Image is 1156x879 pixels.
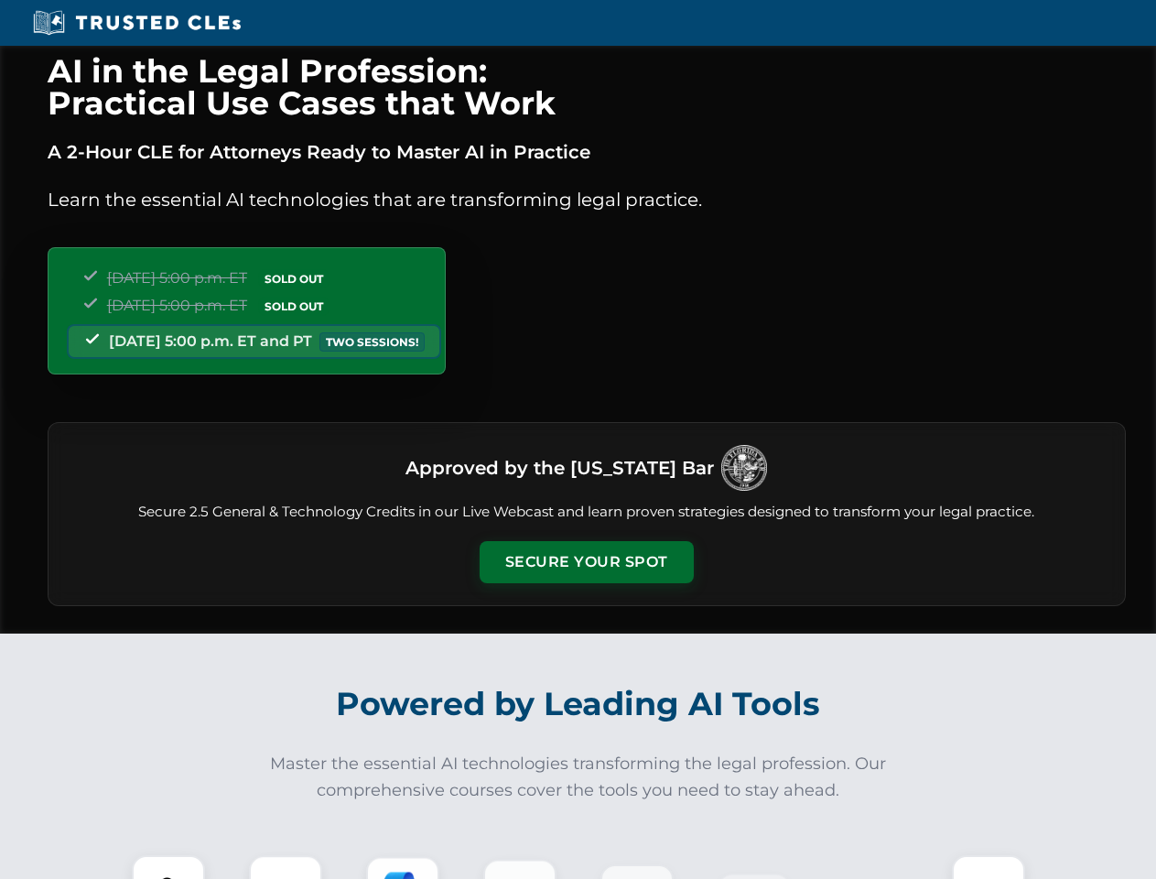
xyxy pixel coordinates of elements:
h2: Powered by Leading AI Tools [71,672,1086,736]
button: Secure Your Spot [480,541,694,583]
h3: Approved by the [US_STATE] Bar [405,451,714,484]
span: SOLD OUT [258,269,330,288]
span: [DATE] 5:00 p.m. ET [107,269,247,287]
img: Logo [721,445,767,491]
img: Trusted CLEs [27,9,246,37]
p: Master the essential AI technologies transforming the legal profession. Our comprehensive courses... [258,751,899,804]
h1: AI in the Legal Profession: Practical Use Cases that Work [48,55,1126,119]
span: SOLD OUT [258,297,330,316]
span: [DATE] 5:00 p.m. ET [107,297,247,314]
p: Learn the essential AI technologies that are transforming legal practice. [48,185,1126,214]
p: Secure 2.5 General & Technology Credits in our Live Webcast and learn proven strategies designed ... [70,502,1103,523]
p: A 2-Hour CLE for Attorneys Ready to Master AI in Practice [48,137,1126,167]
